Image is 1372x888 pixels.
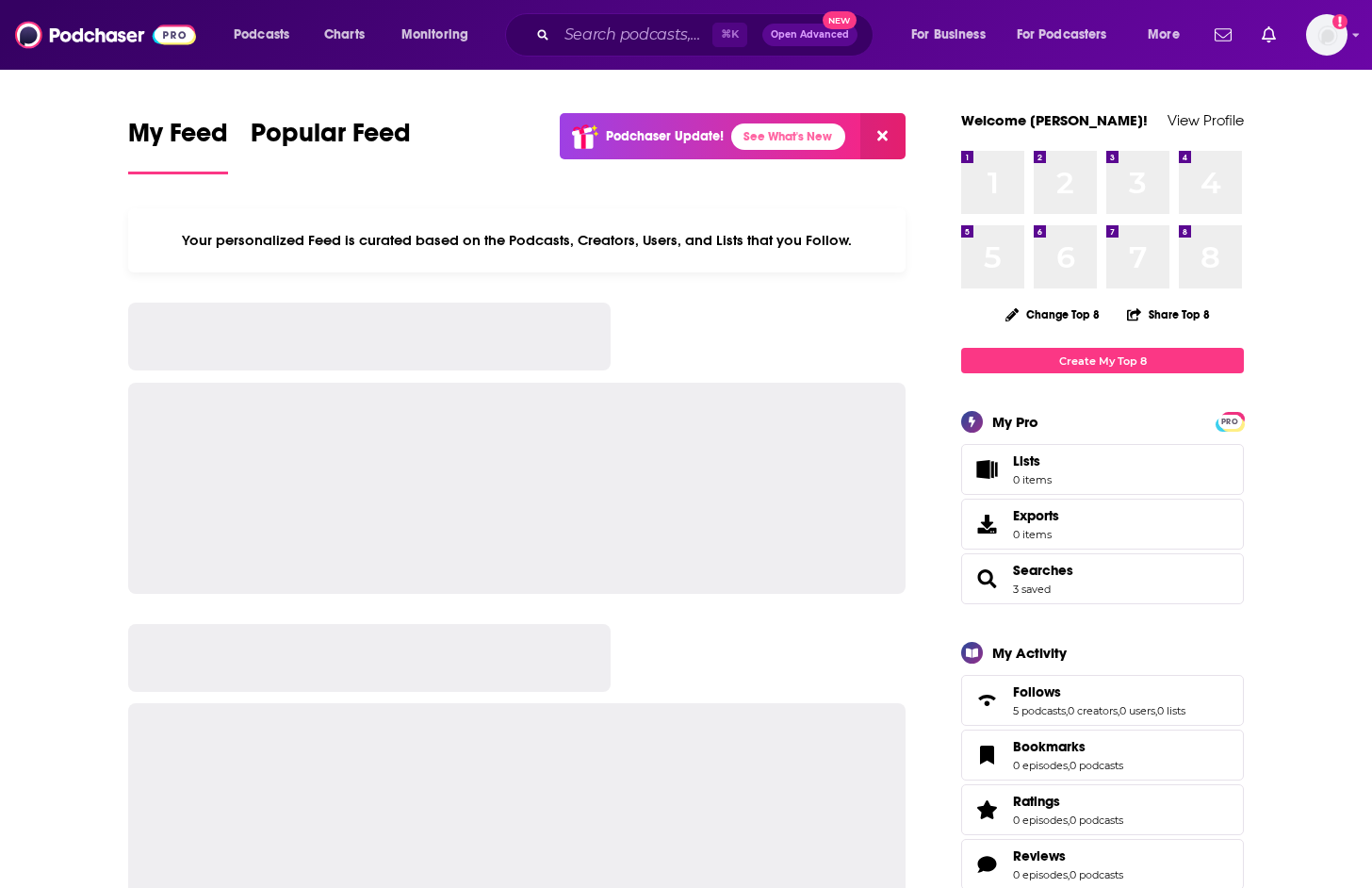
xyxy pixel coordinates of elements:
span: Follows [961,675,1244,726]
button: open menu [388,20,493,50]
a: 0 podcasts [1070,759,1123,772]
span: 0 items [1013,528,1059,541]
a: 0 podcasts [1070,814,1123,827]
span: For Business [911,22,986,48]
a: Popular Feed [251,117,411,174]
button: open menu [1135,20,1203,50]
a: 0 episodes [1013,759,1068,772]
div: My Pro [992,413,1038,431]
a: Follows [968,687,1005,714]
span: Ratings [961,784,1244,835]
span: Searches [961,553,1244,604]
span: Exports [1013,507,1059,524]
span: Follows [1013,683,1061,700]
div: My Activity [992,644,1067,662]
span: My Feed [128,117,228,160]
a: Bookmarks [1013,738,1123,755]
div: Search podcasts, credits, & more... [523,13,891,57]
a: Create My Top 8 [961,348,1244,373]
span: , [1068,868,1070,881]
a: 5 podcasts [1013,704,1066,717]
span: Lists [1013,452,1052,469]
span: ⌘ K [712,23,747,47]
span: More [1148,22,1180,48]
svg: Add a profile image [1332,14,1347,29]
a: 0 users [1119,704,1155,717]
span: Ratings [1013,793,1060,810]
span: Open Advanced [771,30,849,40]
span: Logged in as sarahhallprinc [1306,14,1347,56]
button: Change Top 8 [994,303,1111,326]
span: , [1155,704,1157,717]
button: Share Top 8 [1126,296,1211,333]
img: User Profile [1306,14,1347,56]
button: open menu [898,20,1009,50]
a: Ratings [968,797,1005,823]
span: , [1068,759,1070,772]
a: 0 podcasts [1070,868,1123,881]
button: Show profile menu [1306,14,1347,56]
a: Ratings [1013,793,1123,810]
a: Reviews [1013,847,1123,864]
a: 0 episodes [1013,868,1068,881]
p: Podchaser Update! [606,128,724,144]
button: Open AdvancedNew [762,24,857,46]
span: Lists [1013,452,1040,469]
a: Charts [312,20,376,50]
span: , [1066,704,1068,717]
a: PRO [1218,414,1241,428]
button: open menu [220,20,314,50]
a: Reviews [968,851,1005,878]
a: Welcome [PERSON_NAME]! [961,111,1148,129]
a: Searches [1013,562,1073,579]
span: 0 items [1013,473,1052,486]
span: Charts [324,22,365,48]
a: Lists [961,444,1244,495]
a: Bookmarks [968,742,1005,768]
span: Reviews [1013,847,1066,864]
a: 0 creators [1068,704,1118,717]
button: open menu [1004,20,1135,50]
a: 0 episodes [1013,814,1068,827]
img: Podchaser - Follow, Share and Rate Podcasts [15,17,196,53]
a: View Profile [1168,111,1244,129]
span: Lists [968,456,1005,483]
span: Podcasts [234,22,289,48]
div: Your personalized Feed is curated based on the Podcasts, Creators, Users, and Lists that you Follow. [128,208,906,272]
a: 0 lists [1157,704,1185,717]
span: , [1068,814,1070,827]
span: Bookmarks [1013,738,1086,755]
span: Popular Feed [251,117,411,160]
span: New [823,11,857,29]
a: Show notifications dropdown [1207,19,1239,51]
a: Follows [1013,683,1185,700]
span: For Podcasters [1017,22,1107,48]
a: 3 saved [1013,583,1051,596]
a: Exports [961,499,1244,550]
span: Exports [968,511,1005,537]
a: Searches [968,566,1005,592]
input: Search podcasts, credits, & more... [557,20,712,50]
a: See What's New [731,123,845,150]
span: Bookmarks [961,730,1244,781]
a: Show notifications dropdown [1254,19,1283,51]
a: My Feed [128,117,228,174]
span: , [1118,704,1119,717]
span: Monitoring [401,22,468,48]
span: PRO [1218,415,1241,429]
